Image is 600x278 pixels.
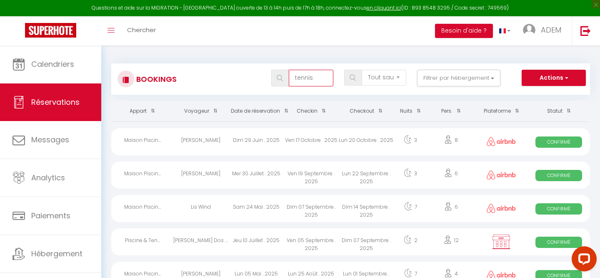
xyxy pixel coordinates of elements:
[435,24,493,38] button: Besoin d'aide ?
[580,25,591,36] img: logout
[229,101,284,121] th: Sort by booking date
[111,101,173,121] th: Sort by rentals
[367,4,401,11] a: en cliquant ici
[31,97,80,107] span: Réservations
[31,172,65,183] span: Analytics
[475,101,527,121] th: Sort by channel
[134,70,177,88] h3: Bookings
[31,59,74,69] span: Calendriers
[427,101,475,121] th: Sort by people
[173,101,228,121] th: Sort by guest
[394,101,427,121] th: Sort by nights
[31,248,82,259] span: Hébergement
[289,70,333,86] input: Chercher
[25,23,76,38] img: Super Booking
[523,24,535,36] img: ...
[339,101,394,121] th: Sort by checkout
[31,134,69,145] span: Messages
[522,70,586,86] button: Actions
[528,101,590,121] th: Sort by status
[127,25,156,34] span: Chercher
[417,70,500,86] button: Filtrer par hébergement
[517,16,572,45] a: ... ADEM
[284,101,339,121] th: Sort by checkin
[121,16,162,45] a: Chercher
[31,210,70,221] span: Paiements
[541,25,561,35] span: ADEM
[565,243,600,278] iframe: LiveChat chat widget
